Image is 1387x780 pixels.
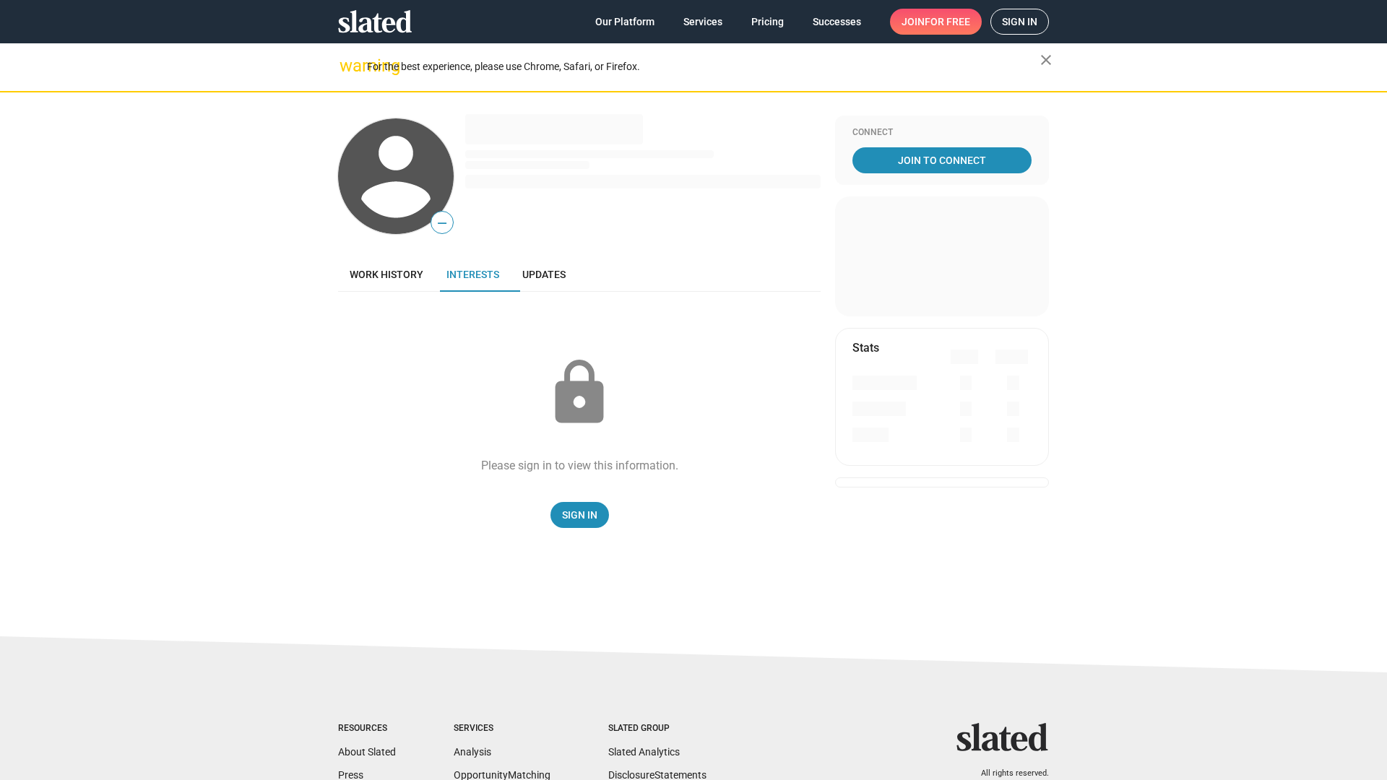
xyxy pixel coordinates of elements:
[855,147,1029,173] span: Join To Connect
[801,9,873,35] a: Successes
[367,57,1040,77] div: For the best experience, please use Chrome, Safari, or Firefox.
[672,9,734,35] a: Services
[890,9,982,35] a: Joinfor free
[1002,9,1037,34] span: Sign in
[338,257,435,292] a: Work history
[350,269,423,280] span: Work history
[740,9,795,35] a: Pricing
[608,746,680,758] a: Slated Analytics
[608,723,707,734] div: Slated Group
[481,458,678,473] div: Please sign in to view this information.
[595,9,654,35] span: Our Platform
[562,502,597,528] span: Sign In
[550,502,609,528] a: Sign In
[1037,51,1055,69] mat-icon: close
[338,723,396,734] div: Resources
[683,9,722,35] span: Services
[522,269,566,280] span: Updates
[543,357,615,429] mat-icon: lock
[990,9,1049,35] a: Sign in
[902,9,970,35] span: Join
[454,723,550,734] div: Services
[852,127,1032,139] div: Connect
[852,147,1032,173] a: Join To Connect
[454,746,491,758] a: Analysis
[338,746,396,758] a: About Slated
[435,257,511,292] a: Interests
[584,9,666,35] a: Our Platform
[340,57,357,74] mat-icon: warning
[511,257,577,292] a: Updates
[446,269,499,280] span: Interests
[751,9,784,35] span: Pricing
[813,9,861,35] span: Successes
[431,214,453,233] span: —
[925,9,970,35] span: for free
[852,340,879,355] mat-card-title: Stats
